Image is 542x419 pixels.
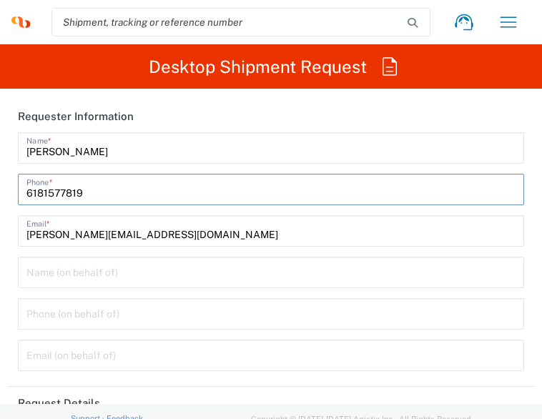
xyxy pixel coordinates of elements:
h2: Desktop Shipment Request [149,56,367,77]
h2: Request Details [18,396,100,410]
h2: Requester Information [18,109,134,124]
input: Shipment, tracking or reference number [52,9,408,36]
